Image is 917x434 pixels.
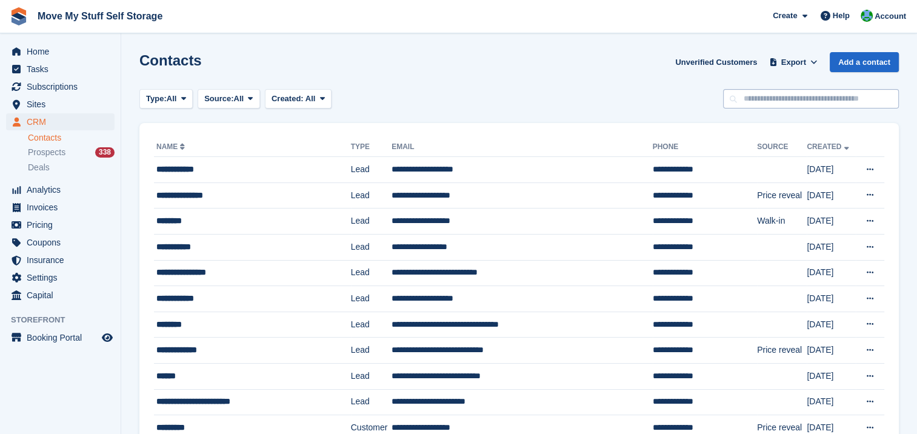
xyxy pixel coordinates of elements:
td: [DATE] [807,209,856,235]
th: Email [392,138,652,157]
a: menu [6,287,115,304]
button: Created: All [265,89,332,109]
a: Unverified Customers [670,52,762,72]
span: Insurance [27,252,99,269]
span: Tasks [27,61,99,78]
span: Subscriptions [27,78,99,95]
a: menu [6,43,115,60]
a: Add a contact [830,52,899,72]
a: menu [6,96,115,113]
td: [DATE] [807,182,856,209]
a: menu [6,61,115,78]
td: Price reveal [757,338,807,364]
a: Contacts [28,132,115,144]
span: Created: [272,94,304,103]
td: Lead [351,182,392,209]
th: Phone [653,138,758,157]
span: CRM [27,113,99,130]
h1: Contacts [139,52,202,68]
button: Source: All [198,89,260,109]
td: [DATE] [807,234,856,260]
td: [DATE] [807,286,856,312]
td: Price reveal [757,182,807,209]
a: menu [6,234,115,251]
a: Move My Stuff Self Storage [33,6,167,26]
a: menu [6,216,115,233]
button: Export [767,52,820,72]
td: [DATE] [807,312,856,338]
th: Type [351,138,392,157]
img: stora-icon-8386f47178a22dfd0bd8f6a31ec36ba5ce8667c1dd55bd0f319d3a0aa187defe.svg [10,7,28,25]
td: Lead [351,157,392,183]
td: Lead [351,234,392,260]
span: Booking Portal [27,329,99,346]
span: Storefront [11,314,121,326]
a: Prospects 338 [28,146,115,159]
span: Export [781,56,806,68]
td: [DATE] [807,260,856,286]
a: menu [6,329,115,346]
td: Lead [351,338,392,364]
span: Sites [27,96,99,113]
a: menu [6,199,115,216]
span: Home [27,43,99,60]
button: Type: All [139,89,193,109]
a: menu [6,78,115,95]
a: Preview store [100,330,115,345]
a: menu [6,181,115,198]
td: Lead [351,286,392,312]
span: All [167,93,177,105]
div: 338 [95,147,115,158]
td: [DATE] [807,157,856,183]
span: Account [875,10,906,22]
td: Walk-in [757,209,807,235]
td: Lead [351,209,392,235]
a: menu [6,113,115,130]
span: Help [833,10,850,22]
td: [DATE] [807,338,856,364]
a: Name [156,142,187,151]
span: Analytics [27,181,99,198]
span: Settings [27,269,99,286]
span: Source: [204,93,233,105]
a: Created [807,142,851,151]
img: Dan [861,10,873,22]
span: All [305,94,316,103]
td: Lead [351,363,392,389]
td: Lead [351,260,392,286]
a: menu [6,252,115,269]
span: Invoices [27,199,99,216]
span: Coupons [27,234,99,251]
a: menu [6,269,115,286]
td: Lead [351,389,392,415]
span: All [234,93,244,105]
span: Deals [28,162,50,173]
span: Pricing [27,216,99,233]
span: Type: [146,93,167,105]
td: [DATE] [807,389,856,415]
td: Lead [351,312,392,338]
td: [DATE] [807,363,856,389]
a: Deals [28,161,115,174]
span: Capital [27,287,99,304]
th: Source [757,138,807,157]
span: Prospects [28,147,65,158]
span: Create [773,10,797,22]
